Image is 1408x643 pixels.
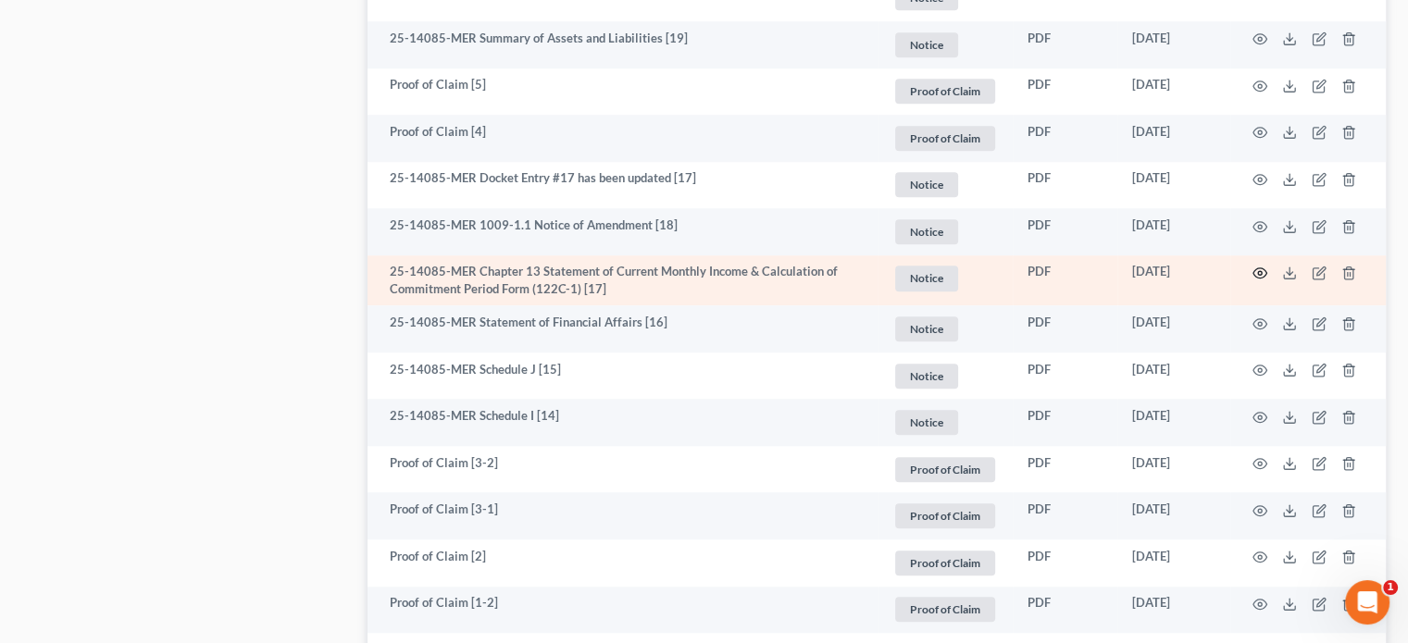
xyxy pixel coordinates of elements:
a: Proof of Claim [892,454,998,485]
td: 25-14085-MER Chapter 13 Statement of Current Monthly Income & Calculation of Commitment Period Fo... [368,255,878,306]
td: [DATE] [1117,305,1230,352]
td: Proof of Claim [3-1] [368,492,878,539]
span: Proof of Claim [895,457,995,482]
td: [DATE] [1117,539,1230,587]
a: Notice [892,30,998,60]
td: [DATE] [1117,68,1230,116]
td: PDF [1013,21,1117,68]
td: PDF [1013,446,1117,493]
a: Notice [892,216,998,247]
a: Proof of Claim [892,501,998,531]
span: Notice [895,410,958,435]
td: [DATE] [1117,587,1230,634]
td: PDF [1013,162,1117,209]
td: 25-14085-MER Statement of Financial Affairs [16] [368,305,878,352]
td: [DATE] [1117,492,1230,539]
td: PDF [1013,208,1117,255]
td: 25-14085-MER Schedule J [15] [368,352,878,400]
a: Proof of Claim [892,76,998,106]
td: 25-14085-MER 1009-1.1 Notice of Amendment [18] [368,208,878,255]
td: [DATE] [1117,446,1230,493]
span: Notice [895,32,958,57]
span: Notice [895,266,958,291]
td: PDF [1013,352,1117,400]
td: 25-14085-MER Docket Entry #17 has been updated [17] [368,162,878,209]
a: Notice [892,263,998,293]
span: 1 [1383,580,1398,595]
td: PDF [1013,255,1117,306]
span: Proof of Claim [895,597,995,622]
td: 25-14085-MER Schedule I [14] [368,399,878,446]
a: Notice [892,314,998,344]
a: Proof of Claim [892,594,998,624]
td: Proof of Claim [4] [368,115,878,162]
td: [DATE] [1117,21,1230,68]
td: Proof of Claim [2] [368,539,878,587]
td: PDF [1013,305,1117,352]
span: Proof of Claim [895,503,995,528]
span: Proof of Claim [895,79,995,104]
span: Notice [895,219,958,244]
a: Proof of Claim [892,123,998,154]
span: Proof of Claim [895,126,995,151]
iframe: Intercom live chat [1345,580,1389,624]
td: PDF [1013,115,1117,162]
span: Notice [895,172,958,197]
a: Notice [892,407,998,438]
td: 25-14085-MER Summary of Assets and Liabilities [19] [368,21,878,68]
td: PDF [1013,492,1117,539]
td: Proof of Claim [1-2] [368,587,878,634]
td: PDF [1013,539,1117,587]
td: PDF [1013,399,1117,446]
td: [DATE] [1117,162,1230,209]
td: [DATE] [1117,255,1230,306]
td: PDF [1013,587,1117,634]
span: Proof of Claim [895,550,995,575]
td: Proof of Claim [3-2] [368,446,878,493]
td: PDF [1013,68,1117,116]
td: [DATE] [1117,399,1230,446]
td: Proof of Claim [5] [368,68,878,116]
span: Notice [895,316,958,341]
span: Notice [895,364,958,389]
a: Notice [892,169,998,200]
a: Notice [892,361,998,391]
td: [DATE] [1117,115,1230,162]
td: [DATE] [1117,352,1230,400]
td: [DATE] [1117,208,1230,255]
a: Proof of Claim [892,548,998,578]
